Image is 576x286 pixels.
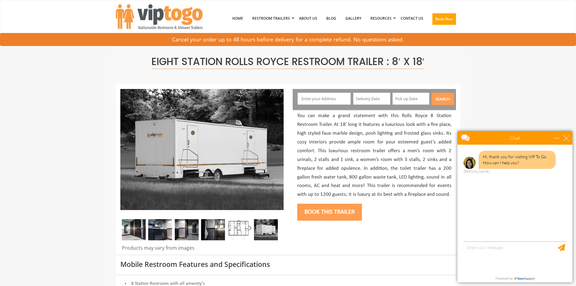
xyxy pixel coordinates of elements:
[353,93,390,105] input: Delivery Date
[295,3,322,34] a: About Us
[396,3,428,34] a: Contact Us
[227,219,251,240] img: Floor Plan of 8 station restroom with sink and toilet
[428,3,460,38] a: Book Now
[432,13,456,25] button: Book Now
[322,3,341,34] a: Blog
[122,219,146,240] img: Rolls Royce 8 station trailer
[431,93,454,105] button: Search
[297,204,362,221] button: Book this trailer
[151,54,424,69] span: Eight Station Rolls Royce Restroom Trailer : 8′ x 18′
[248,3,295,34] a: Restroom Trailers
[298,93,351,105] input: Enter your Address
[392,93,430,105] input: Pick up Date
[120,261,456,268] h3: Mobile Restroom Features and Specifications
[201,219,225,240] img: Inside view of Eight Station Rolls Royce with Sinks and Urinal
[116,4,203,29] img: VIPTOGO
[454,127,576,286] iframe: Live Chat Box
[366,3,396,34] a: Resources
[175,219,199,240] img: Inside of Eight Station Rolls Royce trailer with doors and sinks
[148,219,172,240] img: An Inside view of Eight station Rolls Royce with Two sinks and mirror
[341,3,366,34] a: Gallery
[120,89,284,210] img: An image of 8 station shower outside view
[297,112,451,199] p: You can make a grand statement with this Rolls Royce 8 Station Restroom Trailer. At 18’ long it f...
[120,245,284,255] div: Products may vary from images
[254,219,278,240] img: An image of 8 station shower outside view
[228,3,248,34] a: Home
